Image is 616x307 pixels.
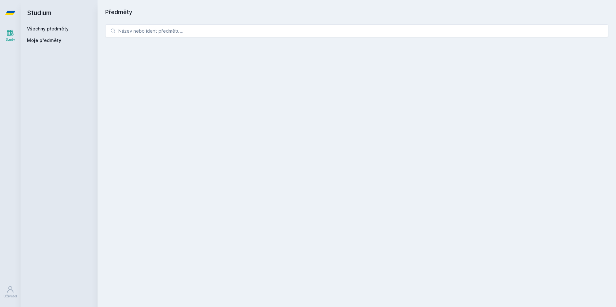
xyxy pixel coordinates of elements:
div: Uživatel [4,294,17,299]
input: Název nebo ident předmětu… [105,24,608,37]
h1: Předměty [105,8,608,17]
div: Study [6,37,15,42]
a: Study [1,26,19,45]
a: Uživatel [1,282,19,302]
span: Moje předměty [27,37,61,44]
a: Všechny předměty [27,26,69,31]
